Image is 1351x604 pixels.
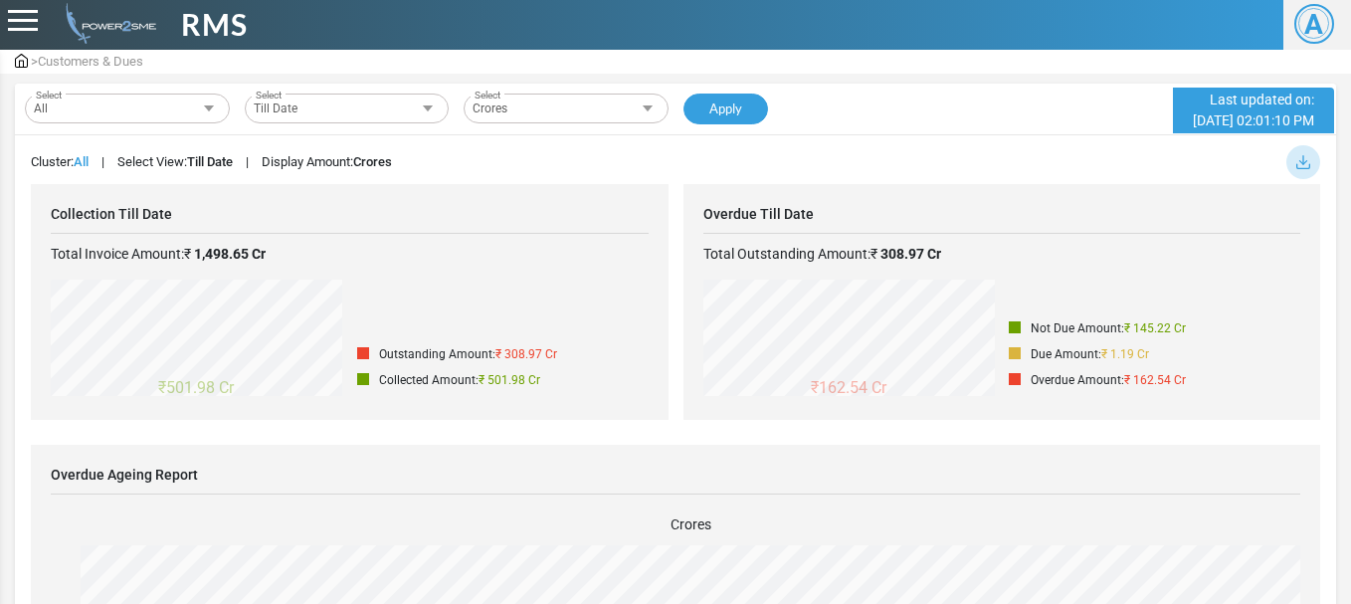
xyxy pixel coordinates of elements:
span: Last updated on: [1193,90,1314,110]
span: Select [32,88,66,102]
span: 501.98 Cr [487,373,540,387]
img: admin [58,3,156,44]
div: Overdue Ageing Report [51,465,1300,495]
span: ₹ [1101,347,1107,361]
span: Select [252,88,286,102]
div: Collected Amount: [357,371,649,389]
span: ₹ [870,246,877,262]
img: admin [15,54,28,68]
div: Till Date [245,94,450,123]
span: Display Amount: [262,154,392,169]
span: | [246,152,249,172]
span: Cluster: [31,154,89,169]
span: Select [471,88,504,102]
span: 308.97 Cr [504,347,557,361]
div: All [25,94,230,123]
span: ₹ [184,246,191,262]
div: Overdue Till Date [703,204,1301,234]
span: 162.54 Cr [1133,373,1186,387]
strong: Till Date [187,154,233,169]
p: Total Invoice Amount: [51,244,649,265]
span: ₹ [479,373,484,387]
div: Not Due Amount: [1009,319,1300,337]
strong: 1,498.65 Cr [194,246,266,262]
span: A [1294,4,1334,44]
div: Outstanding Amount: [357,345,649,363]
span: RMS [181,4,248,44]
strong: Crores [353,154,392,169]
span: | [101,152,104,172]
span: Select View: [117,154,233,169]
strong: 308.97 Cr [880,246,941,262]
div: Crores [81,514,1300,535]
span: 145.22 Cr [1133,321,1186,335]
button: Apply [683,94,768,125]
div: Crores [464,94,669,123]
span: ₹ [1124,373,1130,387]
div: Due Amount: [1009,345,1300,363]
span: Customers & Dues [38,54,143,69]
span: ₹ [1124,321,1130,335]
div: Collection Till Date [51,204,649,234]
p: Total Outstanding Amount: [703,244,1301,265]
span: 1.19 Cr [1110,347,1149,361]
div: Overdue Amount: [1009,371,1300,389]
span: ₹ [495,347,501,361]
strong: All [74,154,89,169]
img: download_blue.svg [1296,155,1310,169]
div: [DATE] 02:01:10 PM [1173,88,1334,133]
